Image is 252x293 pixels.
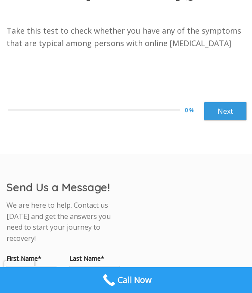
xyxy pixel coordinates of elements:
[118,274,152,287] span: Call Now
[185,106,204,115] div: 0 %
[204,102,247,121] a: Next
[69,253,119,263] label: Last Name*
[6,180,120,194] h2: Send Us a Message!
[6,253,56,263] label: First Name*
[6,25,246,50] p: Take this test to check whether you have any of the symptoms that are typical among persons with ...
[6,200,120,244] p: We are here to help. Contact us [DATE] and get the answers you need to start your journey to reco...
